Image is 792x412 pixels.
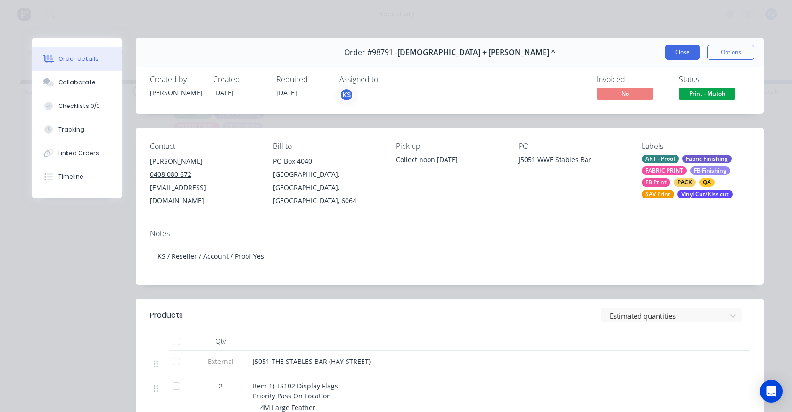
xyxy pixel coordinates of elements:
span: External [196,356,245,366]
span: Item 1) TS102 Display Flags Priority Pass On Location [253,381,338,400]
span: [DEMOGRAPHIC_DATA] + [PERSON_NAME] ^ [397,48,555,57]
span: No [597,88,653,99]
button: Timeline [32,165,122,189]
div: Collaborate [58,78,96,87]
div: Invoiced [597,75,668,84]
div: [EMAIL_ADDRESS][DOMAIN_NAME] [150,181,258,207]
div: [PERSON_NAME] [150,155,258,168]
div: Tracking [58,125,84,134]
div: Products [150,310,183,321]
div: Assigned to [339,75,434,84]
div: SAV Print [642,190,674,198]
div: Contact [150,142,258,151]
div: FB Finishing [690,166,730,175]
div: Open Intercom Messenger [760,380,783,403]
span: [DATE] [213,88,234,97]
span: 2 [219,381,223,391]
div: Created [213,75,265,84]
div: [PERSON_NAME] [150,88,202,98]
div: Checklists 0/0 [58,102,100,110]
button: Collaborate [32,71,122,94]
div: [GEOGRAPHIC_DATA], [GEOGRAPHIC_DATA], [GEOGRAPHIC_DATA], 6064 [273,168,381,207]
div: Created by [150,75,202,84]
div: Vinyl Cut/Kiss cut [677,190,733,198]
div: Status [679,75,750,84]
div: J5051 WWE Stables Bar [519,155,627,168]
div: PO [519,142,627,151]
span: [DATE] [276,88,297,97]
div: Qty [192,332,249,351]
div: Pick up [396,142,504,151]
div: [PERSON_NAME]0408 080 672[EMAIL_ADDRESS][DOMAIN_NAME] [150,155,258,207]
div: Collect noon [DATE] [396,155,504,165]
div: Fabric Finishing [682,155,732,163]
button: Linked Orders [32,141,122,165]
div: PO Box 4040 [273,155,381,168]
button: Close [665,45,700,60]
span: Print - Mutoh [679,88,735,99]
button: Order details [32,47,122,71]
div: Linked Orders [58,149,99,157]
button: KS [339,88,354,102]
button: Tracking [32,118,122,141]
div: Notes [150,229,750,238]
div: Order details [58,55,99,63]
button: Print - Mutoh [679,88,735,102]
div: Required [276,75,328,84]
button: Options [707,45,754,60]
div: Timeline [58,173,83,181]
div: Labels [642,142,750,151]
div: KS / Reseller / Account / Proof Yes [150,242,750,271]
span: 4M Large Feather [260,403,315,412]
div: QA [699,178,715,187]
div: PACK [674,178,696,187]
button: Checklists 0/0 [32,94,122,118]
tcxspan: Call 0408 080 672 via 3CX [150,170,191,179]
div: ART - Proof [642,155,679,163]
span: Order #98791 - [344,48,397,57]
div: FB Print [642,178,670,187]
span: J5051 THE STABLES BAR (HAY STREET) [253,357,371,366]
div: Bill to [273,142,381,151]
div: PO Box 4040[GEOGRAPHIC_DATA], [GEOGRAPHIC_DATA], [GEOGRAPHIC_DATA], 6064 [273,155,381,207]
div: FABRIC PRINT [642,166,687,175]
